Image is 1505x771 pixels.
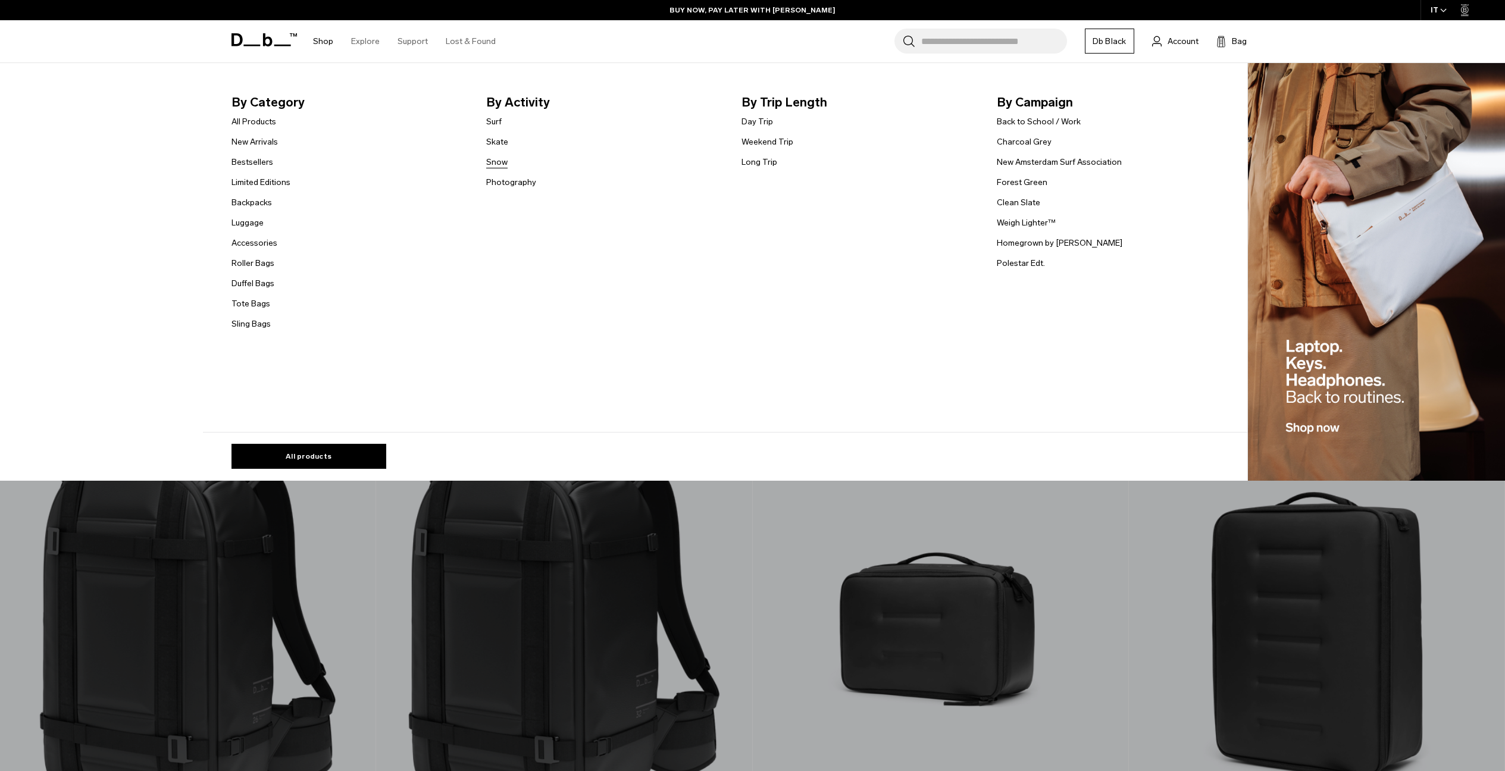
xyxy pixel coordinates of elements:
[741,156,777,168] a: Long Trip
[398,20,428,62] a: Support
[997,176,1047,189] a: Forest Green
[486,93,722,112] span: By Activity
[997,115,1081,128] a: Back to School / Work
[486,136,508,148] a: Skate
[231,257,274,269] a: Roller Bags
[304,20,505,62] nav: Main Navigation
[231,297,270,310] a: Tote Bags
[997,136,1052,148] a: Charcoal Grey
[741,136,793,148] a: Weekend Trip
[1216,34,1247,48] button: Bag
[231,115,276,128] a: All Products
[997,217,1056,229] a: Weigh Lighter™
[1085,29,1134,54] a: Db Black
[1152,34,1199,48] a: Account
[313,20,333,62] a: Shop
[231,156,273,168] a: Bestsellers
[997,93,1233,112] span: By Campaign
[997,257,1045,269] a: Polestar Edt.
[741,115,773,128] a: Day Trip
[231,277,274,290] a: Duffel Bags
[231,196,272,209] a: Backpacks
[231,176,290,189] a: Limited Editions
[486,115,502,128] a: Surf
[351,20,380,62] a: Explore
[231,136,278,148] a: New Arrivals
[446,20,496,62] a: Lost & Found
[741,93,978,112] span: By Trip Length
[486,156,508,168] a: Snow
[231,318,271,330] a: Sling Bags
[1232,35,1247,48] span: Bag
[231,237,277,249] a: Accessories
[669,5,836,15] a: BUY NOW, PAY LATER WITH [PERSON_NAME]
[231,444,386,469] a: All products
[997,237,1122,249] a: Homegrown by [PERSON_NAME]
[1168,35,1199,48] span: Account
[486,176,536,189] a: Photography
[231,93,468,112] span: By Category
[997,196,1040,209] a: Clean Slate
[1248,63,1505,481] img: Db
[997,156,1122,168] a: New Amsterdam Surf Association
[231,217,264,229] a: Luggage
